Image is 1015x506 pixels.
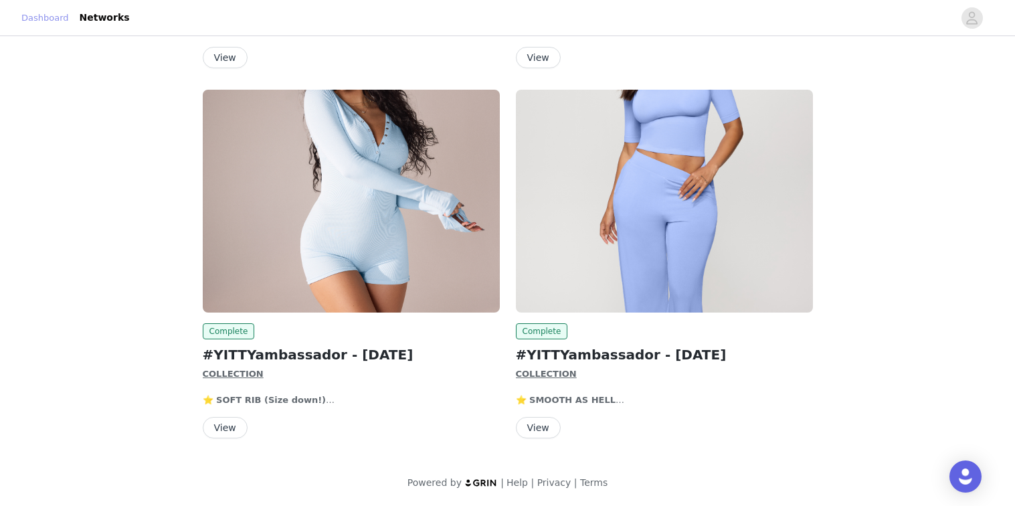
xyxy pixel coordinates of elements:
[516,90,813,313] img: YITTY
[203,423,248,433] a: View
[72,3,138,33] a: Networks
[516,345,813,365] h2: #YITTYambassador - [DATE]
[516,323,568,339] span: Complete
[203,53,248,63] a: View
[203,345,500,365] h2: #YITTYambassador - [DATE]
[516,417,561,438] button: View
[516,395,624,405] strong: ⭐️ SMOOTH AS HELL
[516,423,561,433] a: View
[516,369,577,379] strong: COLLECTION
[407,477,462,488] span: Powered by
[516,47,561,68] button: View
[21,11,69,25] a: Dashboard
[516,53,561,63] a: View
[965,7,978,29] div: avatar
[203,90,500,313] img: YITTY
[203,369,264,379] strong: COLLECTION
[203,395,335,405] strong: ⭐️ SOFT RIB (Size down!)
[203,47,248,68] button: View
[464,479,498,487] img: logo
[203,417,248,438] button: View
[506,477,528,488] a: Help
[580,477,608,488] a: Terms
[574,477,577,488] span: |
[537,477,571,488] a: Privacy
[203,323,255,339] span: Complete
[949,460,982,493] div: Open Intercom Messenger
[500,477,504,488] span: |
[531,477,534,488] span: |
